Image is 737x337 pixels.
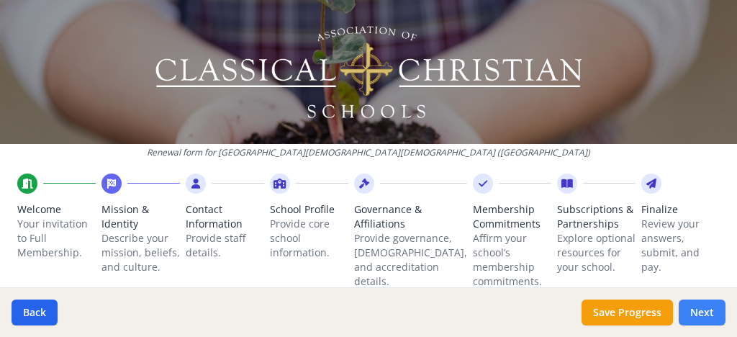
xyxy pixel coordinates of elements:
p: Review your answers, submit, and pay. [641,217,720,274]
button: Back [12,300,58,325]
span: Membership Commitments [473,202,551,231]
span: Contact Information [186,202,264,231]
p: Affirm your school’s membership commitments. [473,231,551,289]
p: Describe your mission, beliefs, and culture. [101,231,180,274]
span: School Profile [270,202,348,217]
p: Your invitation to Full Membership. [17,217,96,260]
span: Welcome [17,202,96,217]
span: Finalize [641,202,720,217]
button: Save Progress [582,300,673,325]
p: Provide core school information. [270,217,348,260]
img: Logo [153,22,584,122]
span: Subscriptions & Partnerships [557,202,636,231]
p: Explore optional resources for your school. [557,231,636,274]
p: Provide governance, [DEMOGRAPHIC_DATA], and accreditation details. [354,231,467,289]
button: Next [679,300,725,325]
span: Governance & Affiliations [354,202,467,231]
p: Provide staff details. [186,231,264,260]
span: Mission & Identity [101,202,180,231]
